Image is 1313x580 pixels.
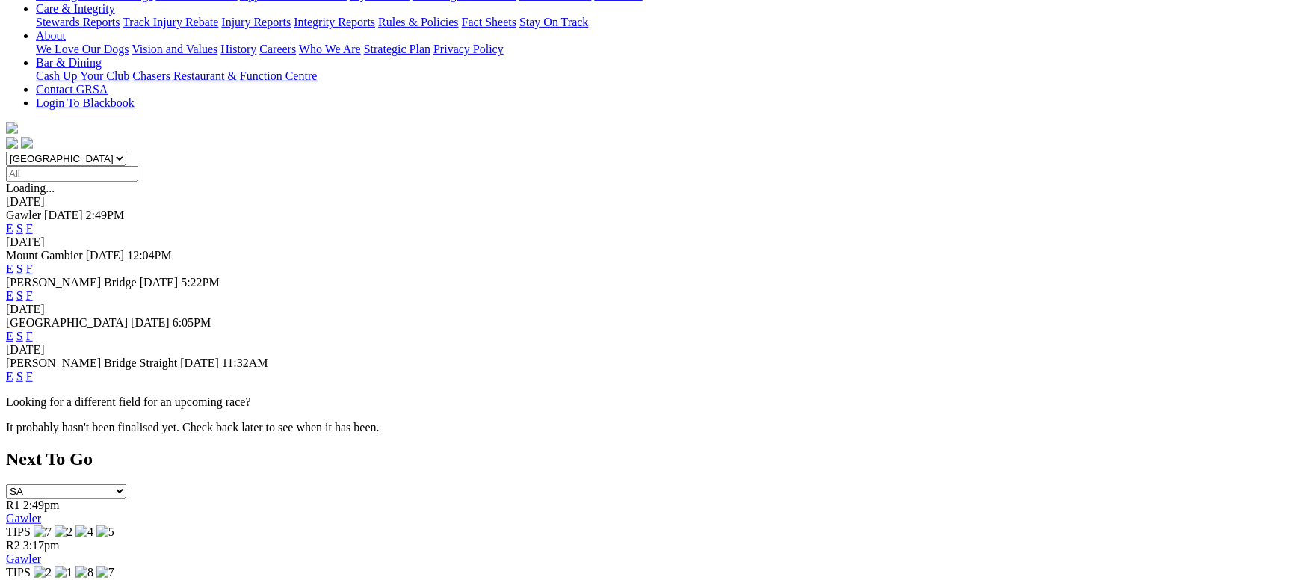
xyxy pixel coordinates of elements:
span: 3:17pm [23,539,60,552]
img: logo-grsa-white.png [6,122,18,134]
a: Careers [259,43,296,55]
span: R2 [6,539,20,552]
a: S [16,330,23,342]
a: Stewards Reports [36,16,120,28]
span: 2:49pm [23,499,60,511]
a: E [6,330,13,342]
div: Bar & Dining [36,70,1307,83]
span: [GEOGRAPHIC_DATA] [6,316,128,329]
a: Privacy Policy [433,43,504,55]
h2: Next To Go [6,449,1307,469]
img: twitter.svg [21,137,33,149]
div: About [36,43,1307,56]
span: Loading... [6,182,55,194]
a: Who We Are [299,43,361,55]
a: About [36,29,66,42]
span: [DATE] [180,357,219,369]
a: Cash Up Your Club [36,70,129,82]
span: [DATE] [140,276,179,289]
img: 2 [34,566,52,579]
a: History [220,43,256,55]
a: Stay On Track [519,16,588,28]
img: 5 [96,525,114,539]
span: Mount Gambier [6,249,83,262]
span: TIPS [6,566,31,579]
div: [DATE] [6,195,1307,209]
a: Bar & Dining [36,56,102,69]
div: Care & Integrity [36,16,1307,29]
a: F [26,330,33,342]
a: F [26,289,33,302]
a: Fact Sheets [462,16,516,28]
span: 6:05PM [173,316,211,329]
a: E [6,262,13,275]
img: facebook.svg [6,137,18,149]
partial: It probably hasn't been finalised yet. Check back later to see when it has been. [6,421,380,434]
a: Chasers Restaurant & Function Centre [132,70,317,82]
span: [DATE] [44,209,83,221]
a: S [16,262,23,275]
span: [PERSON_NAME] Bridge [6,276,137,289]
span: 5:22PM [181,276,220,289]
a: F [26,262,33,275]
a: F [26,222,33,235]
div: [DATE] [6,235,1307,249]
div: [DATE] [6,343,1307,357]
span: TIPS [6,525,31,538]
img: 7 [96,566,114,579]
img: 8 [75,566,93,579]
img: 7 [34,525,52,539]
span: Gawler [6,209,41,221]
span: 2:49PM [86,209,125,221]
a: E [6,289,13,302]
img: 1 [55,566,72,579]
a: E [6,222,13,235]
input: Select date [6,166,138,182]
a: We Love Our Dogs [36,43,129,55]
a: S [16,370,23,383]
a: F [26,370,33,383]
a: Login To Blackbook [36,96,135,109]
a: S [16,222,23,235]
a: Rules & Policies [378,16,459,28]
a: Gawler [6,552,41,565]
a: Integrity Reports [294,16,375,28]
img: 4 [75,525,93,539]
a: Gawler [6,512,41,525]
a: E [6,370,13,383]
a: Vision and Values [132,43,217,55]
a: Track Injury Rebate [123,16,218,28]
span: R1 [6,499,20,511]
img: 2 [55,525,72,539]
span: [DATE] [86,249,125,262]
span: 11:32AM [222,357,268,369]
span: [PERSON_NAME] Bridge Straight [6,357,177,369]
a: Contact GRSA [36,83,108,96]
a: Care & Integrity [36,2,115,15]
span: 12:04PM [127,249,172,262]
a: Injury Reports [221,16,291,28]
p: Looking for a different field for an upcoming race? [6,395,1307,409]
span: [DATE] [131,316,170,329]
a: Strategic Plan [364,43,430,55]
div: [DATE] [6,303,1307,316]
a: S [16,289,23,302]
